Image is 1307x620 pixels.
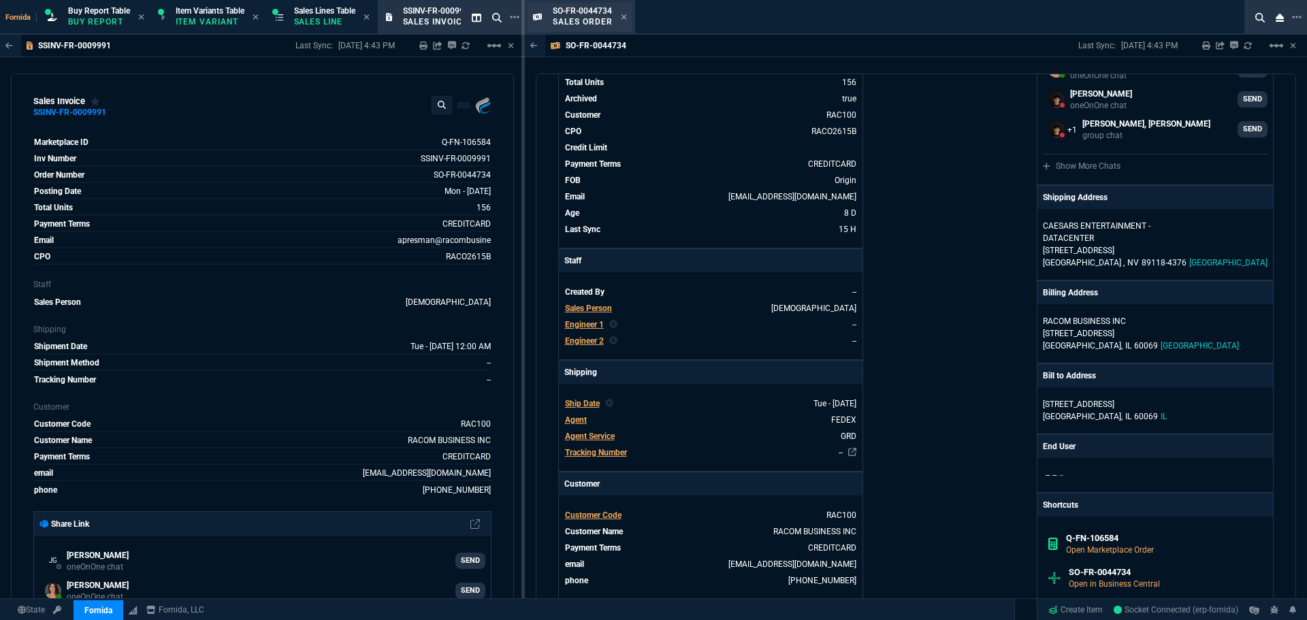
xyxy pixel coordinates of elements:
a: [EMAIL_ADDRESS][DOMAIN_NAME] [728,559,856,569]
span: Tracking Number [565,448,627,457]
span: Created By [565,287,604,297]
p: Billing Address [1043,287,1098,299]
a: John.Gaboni@fornida.com [39,547,485,574]
p: SSINV-FR-0009991 [38,40,111,51]
a: Show More Chats [1043,161,1120,171]
span: IL [1161,412,1167,421]
span: -- [487,358,491,368]
p: Sales Line [294,16,355,27]
tr: Posting Date [33,184,491,199]
p: oneOnOne chat [67,591,129,602]
span: CREDITCARD [808,543,856,553]
tr: undefined [33,356,491,371]
span: apresman@racombusiness.com [446,252,491,261]
span: Shipment Method [34,358,99,368]
nx-icon: Clear selected rep [605,397,613,410]
tr: See Marketplace Order [33,152,491,167]
nx-icon: Clear selected rep [609,335,617,347]
tr: undefined [33,450,491,465]
span: Order Number [34,170,84,180]
a: michael.licea@fornida.com [1043,86,1268,113]
a: msbcCompanyName [142,604,208,616]
tr: undefined [564,429,857,443]
tr: undefined [33,340,491,355]
span: undefined [854,143,856,152]
span: Marketplace ID [34,137,88,147]
span: Origin [835,176,856,185]
span: apresman@racombusiness.com [728,192,856,201]
a: API TOKEN [49,604,65,616]
span: IL [1125,412,1131,421]
tr: undefined [33,417,491,432]
tr: undefined [564,92,857,105]
span: 2025-08-12T00:00:00.000Z [813,399,856,408]
span: [GEOGRAPHIC_DATA] [1161,341,1239,350]
a: See Marketplace Order [421,154,491,163]
p: End User [1043,440,1076,453]
p: Customer [559,472,862,495]
tr: 8477279038 [33,483,491,497]
span: FOB [565,176,581,185]
span: Socket Connected (erp-fornida) [1114,605,1238,615]
span: Email [565,192,585,201]
span: GRD [841,431,856,441]
h6: Q-FN-106584 [1066,533,1263,544]
span: Customer [565,110,600,120]
p: Shortcuts [1037,493,1273,517]
span: Ship Date [565,399,600,408]
span: [GEOGRAPHIC_DATA], [1043,341,1123,350]
p: Sales Order [553,16,613,27]
tr: undefined [564,525,857,538]
span: Engineer 1 [565,320,604,329]
span: Last Sync [565,225,600,234]
span: SSINV-FR-0009991 [403,6,474,16]
p: Last Sync: [295,40,338,51]
a: CREDITCARD [442,452,491,461]
tr: undefined [564,108,857,122]
span: 8/4/25 => 7:00 PM [844,208,856,218]
span: RAC100 [461,419,491,429]
tr: undefined [33,434,491,448]
span: 2025-08-12T00:00:00.000Z [410,342,491,351]
a: [EMAIL_ADDRESS][DOMAIN_NAME] [363,468,491,478]
span: Age [565,208,579,218]
p: Sales Invoice [403,16,471,27]
span: Shipment Date [34,342,87,351]
tr: apresman@racombusiness.com [564,190,857,203]
p: Shipping [559,361,862,384]
nx-icon: Close Workbench [1270,10,1289,26]
tr: See Marketplace Order [33,135,491,150]
p: [DATE] 4:43 PM [338,40,395,51]
nx-icon: Back to Table [530,41,538,50]
a: Create Item [1043,600,1108,620]
span: Payment Terms [565,543,621,553]
span: Payment Terms [565,159,621,169]
p: Last Sync: [1078,40,1121,51]
p: SO-FR-0044734 [566,40,626,51]
tr: See Marketplace Order [33,168,491,183]
a: fiona.rossi@fornida.com [39,577,485,604]
span: RAC100 [826,510,856,520]
span: Sales Person [565,304,612,313]
nx-icon: Open New Tab [1292,11,1302,24]
span: FEDEX [831,415,856,425]
tr: undefined [564,508,857,522]
nx-icon: Close Tab [138,12,144,23]
span: -- [1059,470,1063,480]
a: SEND [1238,91,1268,108]
h6: SO-FR-0044734 [1069,567,1262,578]
span: -- [852,287,856,297]
span: -- [1052,470,1056,480]
span: true [842,94,856,103]
a: SSINV-FR-0009991 [33,112,106,114]
tr: 8/11/25 => 4:43 PM [564,223,857,236]
nx-icon: Split Panels [466,10,487,26]
span: NV [1127,258,1139,267]
a: RAC100 [826,110,856,120]
mat-icon: Example home icon [1268,37,1285,54]
tr: undefined [564,397,857,410]
p: Open in Business Central [1069,578,1262,590]
tr: undefined [564,157,857,171]
span: phone [34,485,57,495]
tr: apresman@racombusiness.com [564,557,857,571]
